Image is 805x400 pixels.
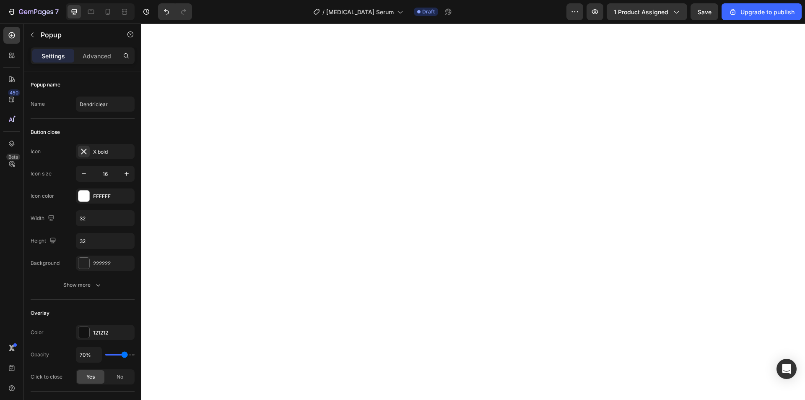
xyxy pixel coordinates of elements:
[117,373,123,381] span: No
[63,281,102,289] div: Show more
[86,373,95,381] span: Yes
[31,277,135,293] button: Show more
[614,8,668,16] span: 1 product assigned
[31,192,54,200] div: Icon color
[31,148,41,155] div: Icon
[93,148,132,156] div: X bold
[83,52,111,60] p: Advanced
[607,3,687,20] button: 1 product assigned
[93,260,132,267] div: 222222
[42,52,65,60] p: Settings
[31,373,62,381] div: Click to close
[31,329,44,336] div: Color
[31,235,58,247] div: Height
[722,3,802,20] button: Upgrade to publish
[422,8,435,16] span: Draft
[76,211,134,226] input: Auto
[3,3,62,20] button: 7
[326,8,394,16] span: [MEDICAL_DATA] Serum
[31,259,60,267] div: Background
[8,89,20,96] div: 450
[31,100,45,108] div: Name
[31,351,49,358] div: Opacity
[141,24,805,400] iframe: Design area
[93,329,132,337] div: 121212
[6,154,20,160] div: Beta
[31,213,56,224] div: Width
[158,3,192,20] div: Undo/Redo
[691,3,718,20] button: Save
[322,8,325,16] span: /
[31,81,60,89] div: Popup name
[93,193,132,200] div: FFFFFF
[729,8,795,16] div: Upgrade to publish
[31,128,60,136] div: Button close
[76,97,135,112] input: E.g. New popup
[31,170,52,178] div: Icon size
[776,359,797,379] div: Open Intercom Messenger
[76,233,134,248] input: Auto
[31,309,49,317] div: Overlay
[76,347,101,362] input: Auto
[41,30,112,40] p: Popup
[55,7,59,17] p: 7
[698,8,712,16] span: Save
